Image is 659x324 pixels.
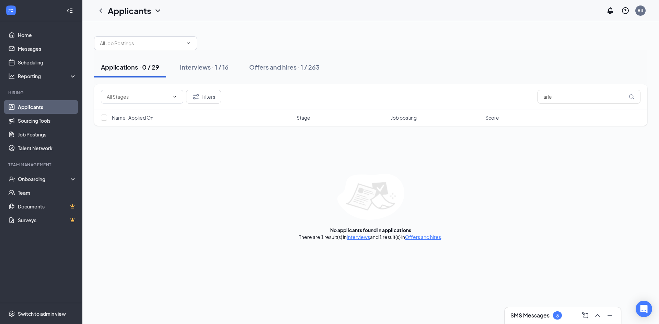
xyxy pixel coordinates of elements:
span: Name · Applied On [112,114,153,121]
span: Stage [297,114,310,121]
svg: Collapse [66,7,73,14]
div: No applicants found in applications [330,227,411,233]
div: Applications · 0 / 29 [101,63,159,71]
svg: Filter [192,93,200,101]
div: There are 1 result(s) in and 1 result(s) in . [299,233,442,240]
svg: Settings [8,310,15,317]
svg: Analysis [8,73,15,80]
svg: QuestionInfo [621,7,629,15]
a: DocumentsCrown [18,200,77,213]
div: Hiring [8,90,75,96]
button: Minimize [604,310,615,321]
a: Interviews [347,234,370,240]
div: Open Intercom Messenger [636,301,652,317]
div: Offers and hires · 1 / 263 [249,63,320,71]
div: Team Management [8,162,75,168]
input: All Stages [107,93,169,100]
input: All Job Postings [100,39,183,47]
a: Messages [18,42,77,56]
button: ComposeMessage [580,310,591,321]
svg: ChevronDown [186,40,191,46]
input: Search in applications [537,90,640,104]
a: Scheduling [18,56,77,69]
svg: ChevronDown [154,7,162,15]
svg: UserCheck [8,176,15,182]
span: Score [485,114,499,121]
svg: ChevronDown [172,94,177,99]
a: Team [18,186,77,200]
h3: SMS Messages [510,312,550,319]
span: Job posting [391,114,417,121]
svg: MagnifyingGlass [629,94,634,99]
svg: ComposeMessage [581,311,589,320]
button: ChevronUp [592,310,603,321]
div: Onboarding [18,176,71,182]
svg: Notifications [606,7,614,15]
a: Home [18,28,77,42]
div: RB [638,8,643,13]
h1: Applicants [108,5,151,16]
svg: ChevronLeft [97,7,105,15]
a: Talent Network [18,141,77,155]
a: Applicants [18,100,77,114]
button: Filter Filters [186,90,221,104]
a: SurveysCrown [18,213,77,227]
div: Reporting [18,73,77,80]
svg: ChevronUp [593,311,602,320]
div: Switch to admin view [18,310,66,317]
a: Sourcing Tools [18,114,77,128]
svg: WorkstreamLogo [8,7,14,14]
div: 3 [556,313,559,319]
div: Interviews · 1 / 16 [180,63,229,71]
a: Job Postings [18,128,77,141]
a: Offers and hires [405,234,441,240]
svg: Minimize [606,311,614,320]
img: empty-state [337,174,404,220]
